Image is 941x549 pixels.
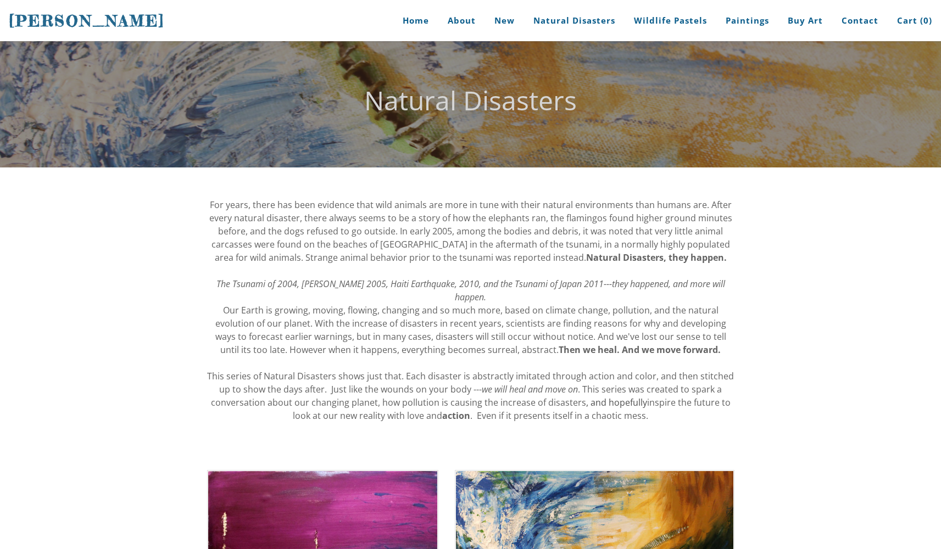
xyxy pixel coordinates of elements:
[207,370,734,408] span: This series of Natural Disasters shows just that. Each disaster is abstractly imitated through ac...
[209,199,732,264] span: For years, there has been evidence that wild animals are more in tune with their natural environm...
[207,198,734,422] div: , and hopefully
[559,344,721,356] strong: Then we heal. And we move forward.
[216,278,725,303] em: The Tsunami of 2004, [PERSON_NAME] 2005, Haiti Earthquake, 2010, and the Tsunami of Japan 2011---...
[923,15,929,26] span: 0
[9,10,165,31] a: [PERSON_NAME]
[586,251,727,264] strong: Natural Disasters, they happen.
[215,304,726,356] span: Our Earth is growing, moving, flowing, changing and so much more, based on climate change, pollut...
[364,82,577,118] font: Natural Disasters
[9,12,165,30] span: [PERSON_NAME]
[442,410,470,422] strong: action
[482,383,578,395] em: we will heal and move on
